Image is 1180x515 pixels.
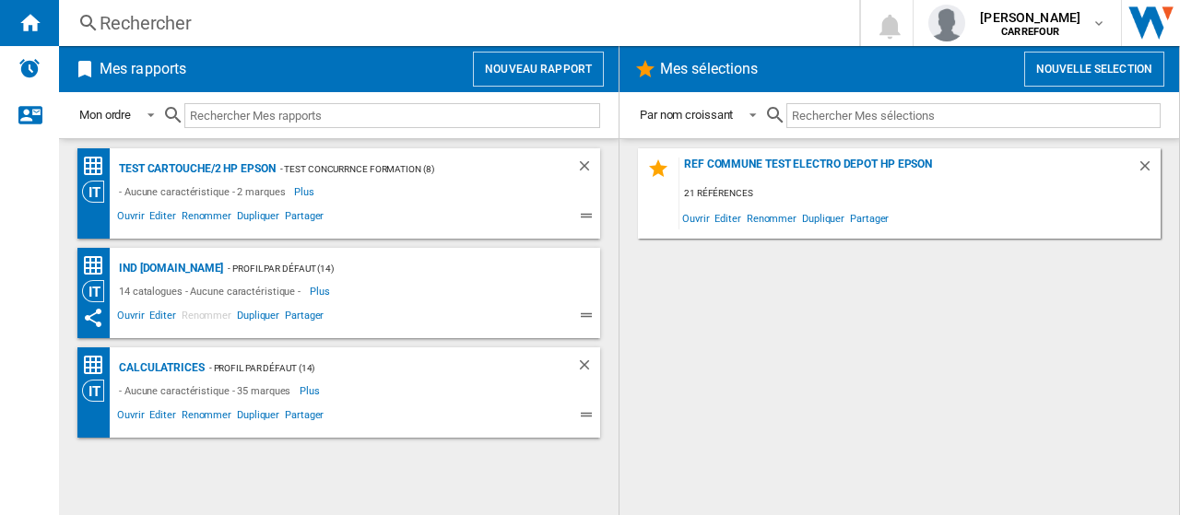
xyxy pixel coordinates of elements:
[82,254,114,277] div: Matrice des prix
[179,406,234,428] span: Renommer
[114,307,147,329] span: Ouvrir
[576,158,600,181] div: Supprimer
[114,406,147,428] span: Ouvrir
[576,357,600,380] div: Supprimer
[282,406,326,428] span: Partager
[282,207,326,229] span: Partager
[847,205,891,230] span: Partager
[205,357,539,380] div: - Profil par défaut (14)
[96,52,190,87] h2: Mes rapports
[114,207,147,229] span: Ouvrir
[234,406,282,428] span: Dupliquer
[147,207,178,229] span: Editer
[310,280,333,302] span: Plus
[82,354,114,377] div: Matrice des prix
[300,380,323,402] span: Plus
[223,257,563,280] div: - Profil par défaut (14)
[679,158,1137,182] div: Ref commune test electro depot HP EPSON
[276,158,539,181] div: - TEST CONCURRNCE FORMATION (8)
[82,280,114,302] div: Vision Catégorie
[1001,26,1059,38] b: CARREFOUR
[18,57,41,79] img: alerts-logo.svg
[656,52,761,87] h2: Mes sélections
[114,357,205,380] div: Calculatrices
[114,280,310,302] div: 14 catalogues - Aucune caractéristique -
[82,307,104,329] ng-md-icon: Ce rapport a été partagé avec vous
[234,307,282,329] span: Dupliquer
[79,108,131,122] div: Mon ordre
[679,182,1161,205] div: 21 références
[786,103,1161,128] input: Rechercher Mes sélections
[679,205,712,230] span: Ouvrir
[147,406,178,428] span: Editer
[1024,52,1164,87] button: Nouvelle selection
[473,52,604,87] button: Nouveau rapport
[114,380,300,402] div: - Aucune caractéristique - 35 marques
[1137,158,1161,182] div: Supprimer
[294,181,317,203] span: Plus
[179,207,234,229] span: Renommer
[712,205,743,230] span: Editer
[147,307,178,329] span: Editer
[282,307,326,329] span: Partager
[114,181,294,203] div: - Aucune caractéristique - 2 marques
[100,10,811,36] div: Rechercher
[184,103,600,128] input: Rechercher Mes rapports
[82,181,114,203] div: Vision Catégorie
[640,108,733,122] div: Par nom croissant
[114,257,223,280] div: Ind [DOMAIN_NAME]
[82,155,114,178] div: Matrice des prix
[980,8,1080,27] span: [PERSON_NAME]
[744,205,799,230] span: Renommer
[82,380,114,402] div: Vision Catégorie
[179,307,234,329] span: Renommer
[234,207,282,229] span: Dupliquer
[114,158,276,181] div: TEST Cartouche/2 HP EPSON
[799,205,847,230] span: Dupliquer
[928,5,965,41] img: profile.jpg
